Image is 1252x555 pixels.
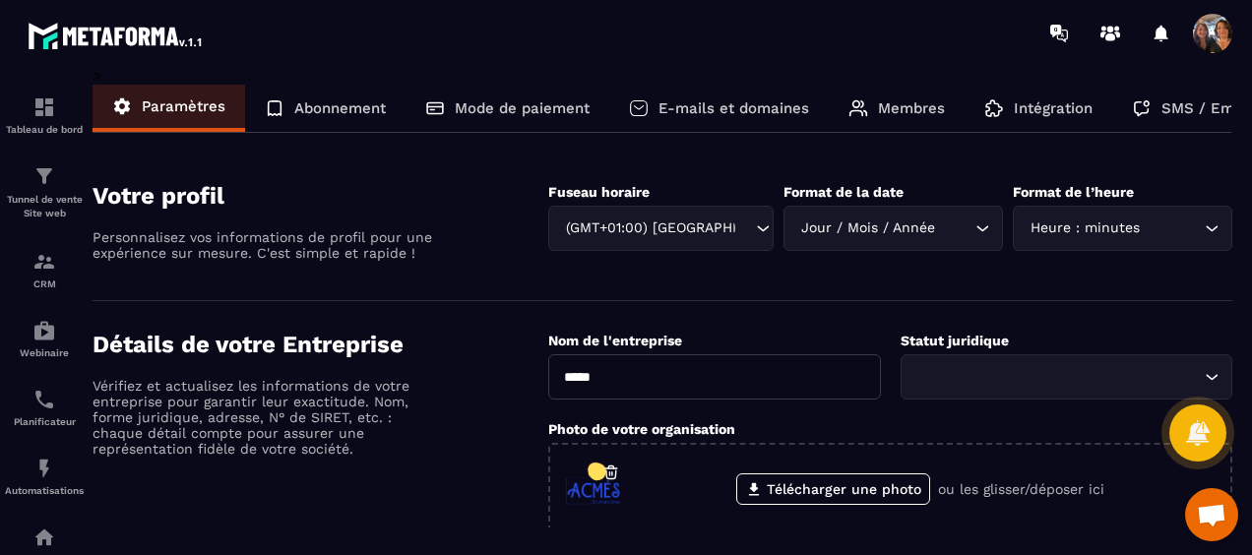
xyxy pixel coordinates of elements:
[294,99,386,117] p: Abonnement
[548,333,682,348] label: Nom de l'entreprise
[455,99,590,117] p: Mode de paiement
[32,164,56,188] img: formation
[5,485,84,496] p: Automatisations
[93,229,437,261] p: Personnalisez vos informations de profil pour une expérience sur mesure. C'est simple et rapide !
[5,304,84,373] a: automationsautomationsWebinaire
[796,217,939,239] span: Jour / Mois / Année
[736,217,751,239] input: Search for option
[32,319,56,342] img: automations
[142,97,225,115] p: Paramètres
[901,333,1009,348] label: Statut juridique
[1014,99,1093,117] p: Intégration
[32,250,56,274] img: formation
[1144,217,1200,239] input: Search for option
[5,124,84,135] p: Tableau de bord
[548,206,774,251] div: Search for option
[939,217,970,239] input: Search for option
[93,331,548,358] h4: Détails de votre Entreprise
[878,99,945,117] p: Membres
[32,525,56,549] img: automations
[5,235,84,304] a: formationformationCRM
[28,18,205,53] img: logo
[1185,488,1238,541] div: Ouvrir le chat
[658,99,809,117] p: E-mails et domaines
[93,378,437,457] p: Vérifiez et actualisez les informations de votre entreprise pour garantir leur exactitude. Nom, f...
[901,354,1232,400] div: Search for option
[548,421,735,437] label: Photo de votre organisation
[32,457,56,480] img: automations
[5,347,84,358] p: Webinaire
[561,217,736,239] span: (GMT+01:00) [GEOGRAPHIC_DATA]
[783,206,1003,251] div: Search for option
[938,481,1104,497] p: ou les glisser/déposer ici
[783,184,904,200] label: Format de la date
[913,366,1200,388] input: Search for option
[548,184,650,200] label: Fuseau horaire
[5,416,84,427] p: Planificateur
[5,442,84,511] a: automationsautomationsAutomatisations
[1026,217,1144,239] span: Heure : minutes
[1013,206,1232,251] div: Search for option
[32,388,56,411] img: scheduler
[5,278,84,289] p: CRM
[5,150,84,235] a: formationformationTunnel de vente Site web
[32,95,56,119] img: formation
[5,193,84,220] p: Tunnel de vente Site web
[1013,184,1134,200] label: Format de l’heure
[736,473,930,505] label: Télécharger une photo
[93,182,548,210] h4: Votre profil
[5,373,84,442] a: schedulerschedulerPlanificateur
[5,81,84,150] a: formationformationTableau de bord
